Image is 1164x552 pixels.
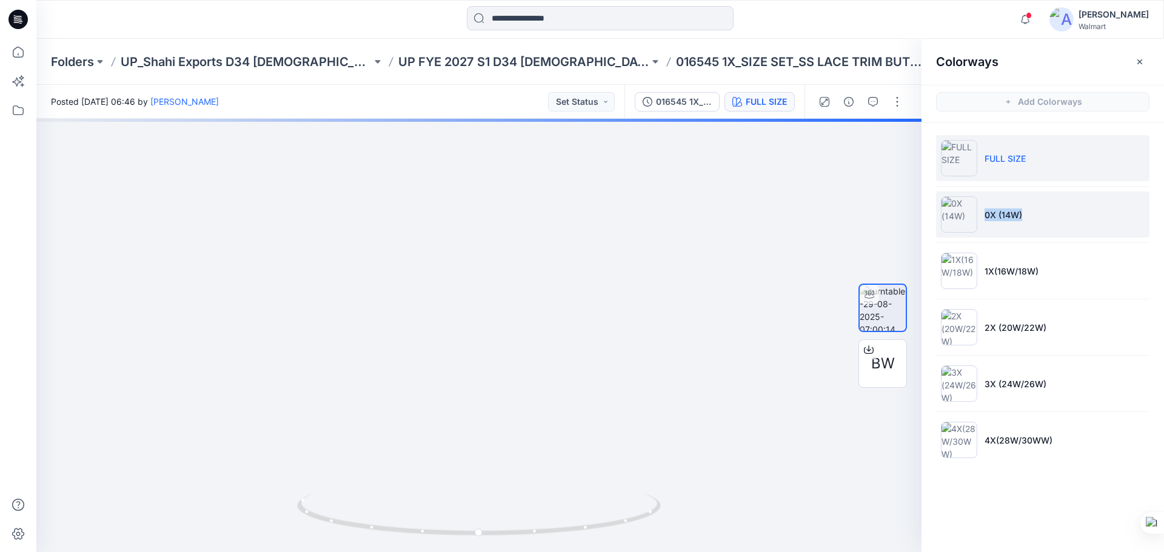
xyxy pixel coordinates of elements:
img: 4X(28W/30WW) [941,422,977,458]
button: Details [839,92,858,111]
p: 1X(16W/18W) [985,265,1039,278]
p: 4X(28W/30WW) [985,434,1052,447]
img: FULL SIZE [941,140,977,176]
span: BW [871,353,895,374]
img: avatar [1049,7,1074,32]
div: Walmart [1079,22,1149,31]
p: FULL SIZE [985,152,1026,165]
button: FULL SIZE [724,92,795,111]
img: 3X (24W/26W) [941,365,977,402]
div: FULL SIZE [746,95,787,108]
img: 0X (14W) [941,196,977,233]
a: UP_Shahi Exports D34 [DEMOGRAPHIC_DATA] Tops [121,53,372,70]
div: [PERSON_NAME] [1079,7,1149,22]
p: 3X (24W/26W) [985,377,1046,390]
h2: Colorways [936,55,998,69]
p: 016545 1X_SIZE SET_SS LACE TRIM BUTTON DOWN TOP [676,53,927,70]
p: 2X (20W/22W) [985,321,1046,334]
button: 016545 1X_SIZE SET_SS LACE TRIM BUTTON DOWN TOP [635,92,720,111]
img: 1X(16W/18W) [941,253,977,289]
img: 2X (20W/22W) [941,309,977,345]
div: 016545 1X_SIZE SET_SS LACE TRIM BUTTON DOWN TOP [656,95,712,108]
a: [PERSON_NAME] [150,96,219,107]
img: turntable-29-08-2025-07:00:14 [860,285,906,331]
a: UP FYE 2027 S1 D34 [DEMOGRAPHIC_DATA] Woven Tops [398,53,649,70]
p: 0X (14W) [985,208,1022,221]
a: Folders [51,53,94,70]
span: Posted [DATE] 06:46 by [51,95,219,108]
